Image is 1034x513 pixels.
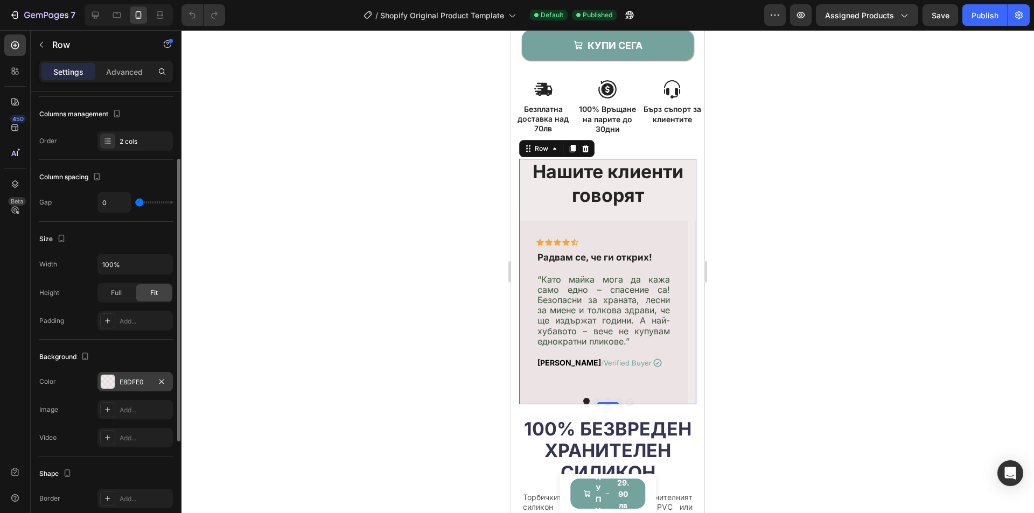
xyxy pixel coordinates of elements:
span: Shopify Original Product Template [380,10,504,21]
div: КУПИ [84,441,90,486]
div: Beta [8,197,26,206]
button: Save [923,4,958,26]
span: Default [541,10,563,20]
button: 7 [4,4,80,26]
iframe: Design area [511,30,704,513]
p: Settings [53,66,83,78]
span: Published [583,10,612,20]
p: Row [52,38,144,51]
div: Size [39,232,68,247]
div: Height [39,288,59,298]
div: Add... [120,317,170,326]
div: Color [39,377,56,386]
button: КУПИ [59,448,135,479]
span: Save [932,11,949,20]
button: Publish [962,4,1008,26]
span: Fit [150,288,158,298]
p: Advanced [106,66,143,78]
input: Auto [98,193,130,212]
div: Order [39,136,57,146]
div: Columns management [39,107,123,122]
div: Image [39,405,58,414]
div: Shape [39,467,74,481]
div: Border [39,494,60,503]
div: Padding [39,316,64,326]
div: Background [39,350,92,364]
div: Open Intercom Messenger [997,460,1023,486]
div: Gap [39,198,52,207]
div: Undo/Redo [181,4,225,26]
button: Assigned Products [816,4,918,26]
div: Add... [120,494,170,504]
div: Video [39,433,57,442]
span: Assigned Products [825,10,894,21]
p: 7 [71,9,75,22]
div: Column spacing [39,170,103,185]
span: / [375,10,378,21]
div: 450 [10,115,26,123]
div: E8DFE0 [120,377,151,387]
div: 29.90 лв [103,446,121,482]
input: Auto [98,255,172,274]
div: Add... [120,405,170,415]
div: Width [39,259,57,269]
span: Full [111,288,122,298]
div: Add... [120,433,170,443]
div: 2 cols [120,137,170,146]
div: Publish [972,10,998,21]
